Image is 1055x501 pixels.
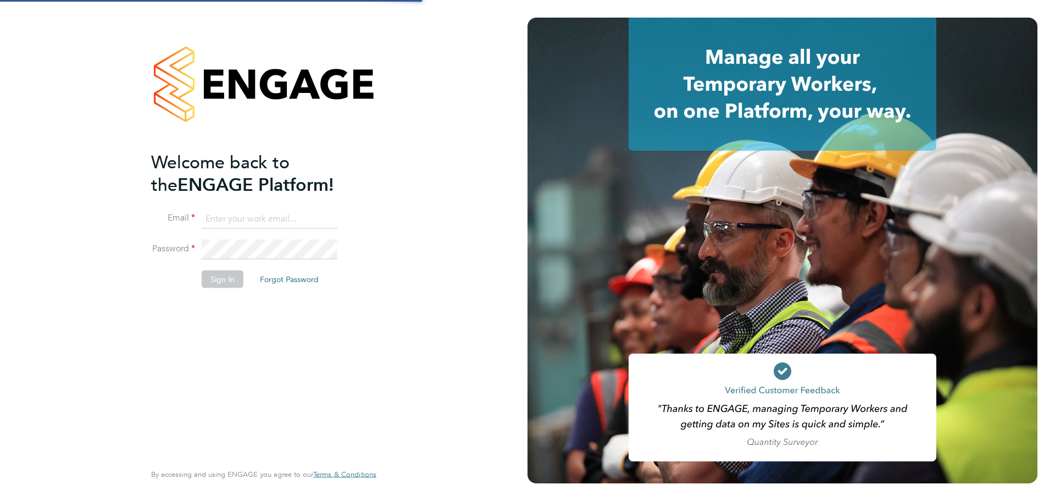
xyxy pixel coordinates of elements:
span: Terms & Conditions [313,470,376,479]
label: Password [151,243,195,255]
span: By accessing and using ENGAGE you agree to our [151,470,376,479]
button: Forgot Password [251,271,327,288]
a: Terms & Conditions [313,470,376,479]
button: Sign In [202,271,243,288]
input: Enter your work email... [202,209,337,229]
h2: ENGAGE Platform! [151,151,365,196]
span: Welcome back to the [151,151,290,195]
label: Email [151,212,195,224]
